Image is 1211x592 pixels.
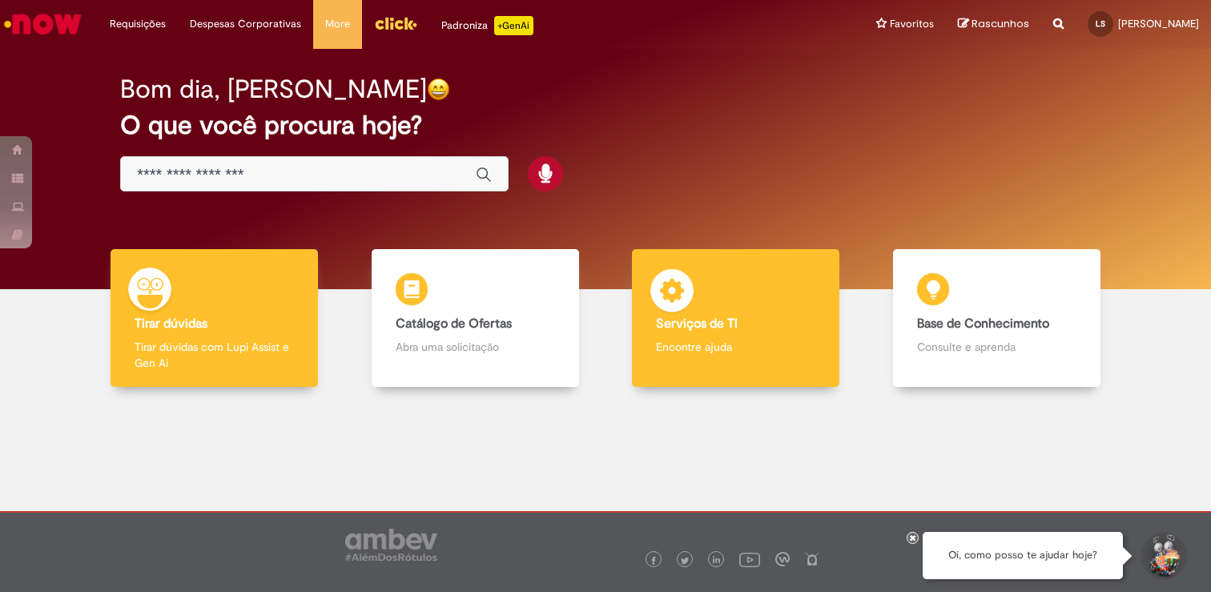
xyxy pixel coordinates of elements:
[120,75,427,103] h2: Bom dia, [PERSON_NAME]
[867,249,1128,388] a: Base de Conhecimento Consulte e aprenda
[890,16,934,32] span: Favoritos
[110,16,166,32] span: Requisições
[1139,532,1187,580] button: Iniciar Conversa de Suporte
[656,339,815,355] p: Encontre ajuda
[325,16,350,32] span: More
[441,16,533,35] div: Padroniza
[681,557,689,565] img: logo_footer_twitter.png
[345,529,437,561] img: logo_footer_ambev_rotulo_gray.png
[396,316,512,332] b: Catálogo de Ofertas
[190,16,301,32] span: Despesas Corporativas
[1118,17,1199,30] span: [PERSON_NAME]
[713,556,721,566] img: logo_footer_linkedin.png
[135,316,207,332] b: Tirar dúvidas
[345,249,606,388] a: Catálogo de Ofertas Abra uma solicitação
[775,552,790,566] img: logo_footer_workplace.png
[427,78,450,101] img: happy-face.png
[923,532,1123,579] div: Oi, como posso te ajudar hoje?
[135,339,294,371] p: Tirar dúvidas com Lupi Assist e Gen Ai
[656,316,738,332] b: Serviços de TI
[972,16,1029,31] span: Rascunhos
[650,557,658,565] img: logo_footer_facebook.png
[917,316,1049,332] b: Base de Conhecimento
[494,16,533,35] p: +GenAi
[739,549,760,570] img: logo_footer_youtube.png
[805,552,819,566] img: logo_footer_naosei.png
[605,249,867,388] a: Serviços de TI Encontre ajuda
[396,339,555,355] p: Abra uma solicitação
[84,249,345,388] a: Tirar dúvidas Tirar dúvidas com Lupi Assist e Gen Ai
[120,111,1091,139] h2: O que você procura hoje?
[917,339,1076,355] p: Consulte e aprenda
[374,11,417,35] img: click_logo_yellow_360x200.png
[958,17,1029,32] a: Rascunhos
[2,8,84,40] img: ServiceNow
[1096,18,1105,29] span: LS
